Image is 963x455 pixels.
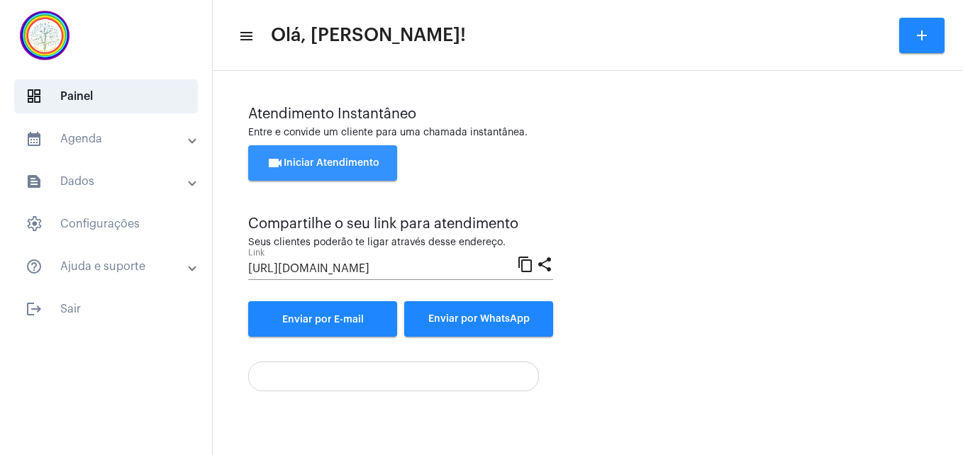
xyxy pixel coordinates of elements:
[14,292,198,326] span: Sair
[282,315,364,325] span: Enviar por E-mail
[913,27,930,44] mat-icon: add
[248,237,553,248] div: Seus clientes poderão te ligar através desse endereço.
[14,207,198,241] span: Configurações
[26,173,189,190] mat-panel-title: Dados
[267,155,284,172] mat-icon: videocam
[267,158,379,168] span: Iniciar Atendimento
[248,106,928,122] div: Atendimento Instantâneo
[26,258,189,275] mat-panel-title: Ajuda e suporte
[26,130,189,147] mat-panel-title: Agenda
[26,88,43,105] span: sidenav icon
[428,314,530,324] span: Enviar por WhatsApp
[26,300,43,318] mat-icon: sidenav icon
[9,122,212,156] mat-expansion-panel-header: sidenav iconAgenda
[26,258,43,275] mat-icon: sidenav icon
[26,173,43,190] mat-icon: sidenav icon
[271,24,466,47] span: Olá, [PERSON_NAME]!
[9,249,212,283] mat-expansion-panel-header: sidenav iconAjuda e suporte
[26,130,43,147] mat-icon: sidenav icon
[9,164,212,198] mat-expansion-panel-header: sidenav iconDados
[248,216,553,232] div: Compartilhe o seu link para atendimento
[248,145,397,181] button: Iniciar Atendimento
[26,215,43,232] span: sidenav icon
[238,28,252,45] mat-icon: sidenav icon
[517,255,534,272] mat-icon: content_copy
[248,301,397,337] a: Enviar por E-mail
[14,79,198,113] span: Painel
[536,255,553,272] mat-icon: share
[11,7,78,64] img: c337f8d0-2252-6d55-8527-ab50248c0d14.png
[248,128,928,138] div: Entre e convide um cliente para uma chamada instantânea.
[404,301,553,337] button: Enviar por WhatsApp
